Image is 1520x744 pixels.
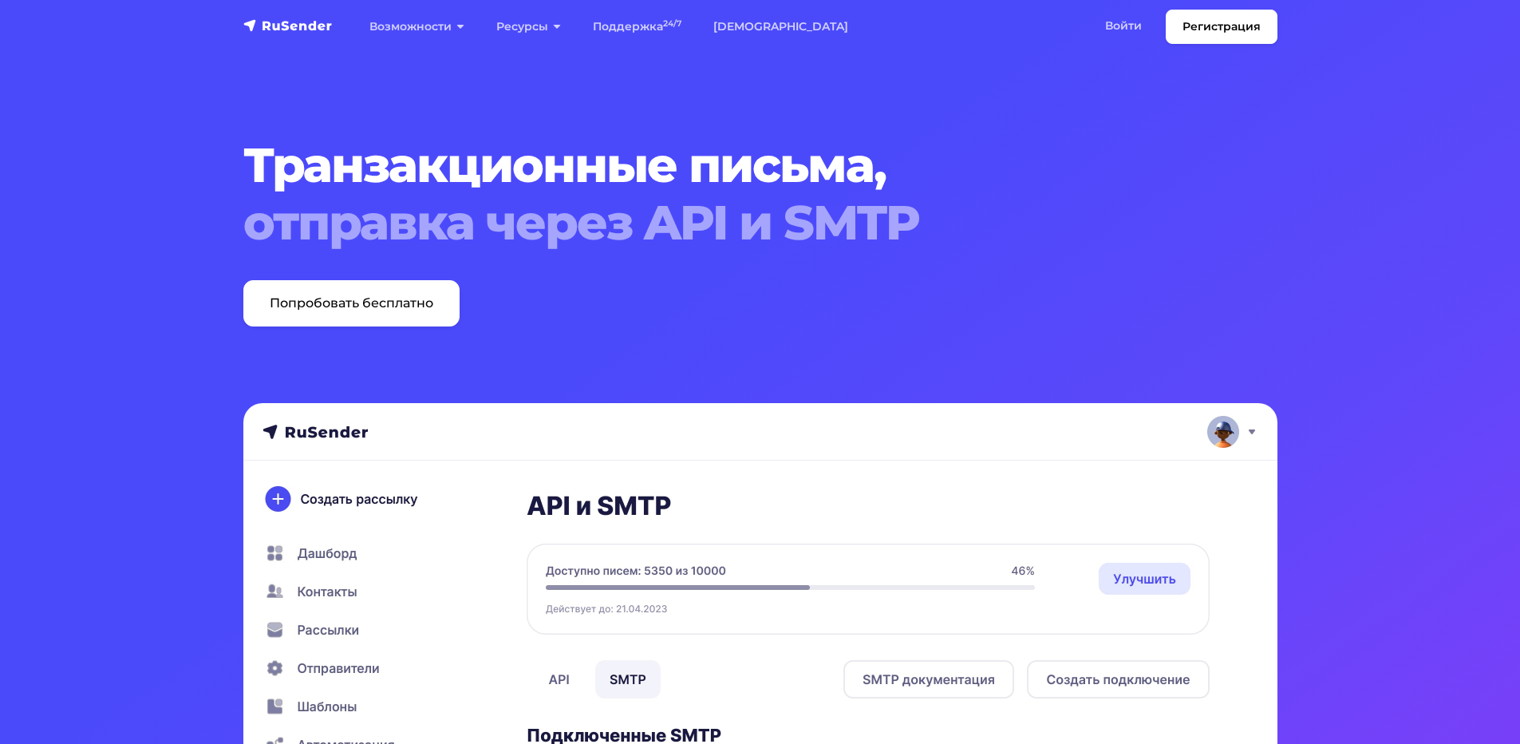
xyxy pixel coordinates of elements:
a: Регистрация [1166,10,1277,44]
span: отправка через API и SMTP [243,194,1190,251]
a: Возможности [353,10,480,43]
img: RuSender [243,18,333,34]
a: [DEMOGRAPHIC_DATA] [697,10,864,43]
a: Попробовать бесплатно [243,280,460,326]
h1: Транзакционные письма, [243,137,1190,251]
a: Поддержка24/7 [577,10,697,43]
a: Ресурсы [480,10,577,43]
a: Войти [1089,10,1158,42]
sup: 24/7 [663,18,681,29]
